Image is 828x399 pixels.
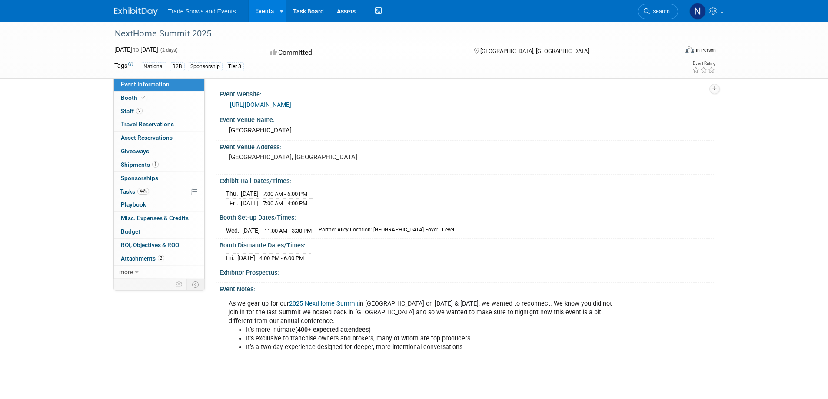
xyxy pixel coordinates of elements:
span: Attachments [121,255,164,262]
span: 2 [158,255,164,261]
span: more [119,268,133,275]
div: Exhibit Hall Dates/Times: [219,175,714,185]
td: Thu. [226,189,241,199]
td: [DATE] [237,254,255,263]
a: Booth [114,92,204,105]
span: Search [650,8,670,15]
span: 44% [137,188,149,195]
div: In-Person [695,47,716,53]
span: Staff [121,108,143,115]
div: [GEOGRAPHIC_DATA] [226,124,708,137]
div: Committed [268,45,460,60]
li: It’s more intimate [246,326,612,334]
td: Wed. [226,226,242,235]
span: Tasks [120,188,149,195]
span: 4:00 PM - 6:00 PM [259,255,304,261]
div: Event Venue Name: [219,113,714,124]
span: Booth [121,94,147,101]
div: B2B [170,62,185,71]
div: NextHome Summit 2025 [112,26,665,42]
a: ROI, Objectives & ROO [114,239,204,252]
span: Sponsorships [121,175,158,181]
div: Event Notes: [219,283,714,293]
div: Sponsorship [188,62,223,71]
a: Sponsorships [114,172,204,185]
div: Tier 3 [226,62,244,71]
div: Event Venue Address: [219,141,714,152]
a: [URL][DOMAIN_NAME] [230,101,291,108]
td: [DATE] [241,198,259,208]
span: 1 [152,161,159,168]
span: [GEOGRAPHIC_DATA], [GEOGRAPHIC_DATA] [480,48,589,54]
span: Travel Reservations [121,121,174,128]
td: Personalize Event Tab Strip [172,279,187,290]
a: Misc. Expenses & Credits [114,212,204,225]
div: National [141,62,166,71]
a: Staff2 [114,105,204,118]
img: ExhibitDay [114,7,158,16]
td: Fri. [226,254,237,263]
i: Booth reservation complete [141,95,146,100]
img: Nate McCombs [689,3,706,20]
td: Tags [114,61,133,71]
a: Budget [114,225,204,238]
span: Misc. Expenses & Credits [121,214,189,221]
div: Event Format [627,45,716,58]
span: Budget [121,228,140,235]
span: Asset Reservations [121,134,173,141]
b: (400+ expected attendees) [295,326,371,333]
span: 7:00 AM - 4:00 PM [263,200,307,207]
span: Shipments [121,161,159,168]
a: more [114,266,204,279]
span: ROI, Objectives & ROO [121,241,179,248]
span: (2 days) [160,47,178,53]
a: Shipments1 [114,158,204,171]
a: Playbook [114,198,204,211]
span: [DATE] [DATE] [114,46,158,53]
a: Giveaways [114,145,204,158]
span: Giveaways [121,148,149,155]
a: Search [638,4,678,19]
td: [DATE] [241,189,259,199]
div: As we gear up for our in [GEOGRAPHIC_DATA] on [DATE] & [DATE], we wanted to reconnect. We know yo... [223,295,618,365]
a: Event Information [114,78,204,91]
a: Tasks44% [114,185,204,198]
span: to [132,46,140,53]
td: [DATE] [242,226,260,235]
span: 7:00 AM - 6:00 PM [263,191,307,197]
span: 2 [136,108,143,114]
li: It’s exclusive to franchise owners and brokers, many of whom are top producers [246,334,612,343]
img: Format-Inperson.png [685,46,694,53]
span: 11:00 AM - 3:30 PM [264,228,312,234]
div: Booth Set-up Dates/Times: [219,211,714,222]
span: Event Information [121,81,170,88]
td: Toggle Event Tabs [186,279,204,290]
div: Booth Dismantle Dates/Times: [219,239,714,250]
span: Trade Shows and Events [168,8,236,15]
pre: [GEOGRAPHIC_DATA], [GEOGRAPHIC_DATA] [229,153,416,161]
li: It’s a two-day experience designed for deeper, more intentional conversations [246,343,612,352]
span: Playbook [121,201,146,208]
a: Travel Reservations [114,118,204,131]
td: Partner Alley Location: [GEOGRAPHIC_DATA] Foyer - Level [313,226,454,235]
div: Event Rating [692,61,715,66]
div: Event Website: [219,88,714,99]
a: Attachments2 [114,252,204,265]
div: Exhibitor Prospectus: [219,266,714,277]
a: Asset Reservations [114,132,204,145]
td: Fri. [226,198,241,208]
a: 2025 NextHome Summit [289,300,359,307]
